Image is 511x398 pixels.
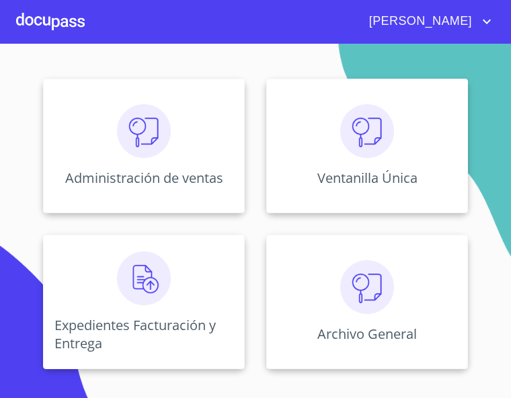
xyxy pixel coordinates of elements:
[117,251,171,305] img: carga.png
[340,260,394,314] img: consulta.png
[359,11,479,32] span: [PERSON_NAME]
[317,325,417,343] p: Archivo General
[117,104,171,158] img: consulta.png
[317,169,418,187] p: Ventanilla Única
[54,316,233,352] p: Expedientes Facturación y Entrega
[359,11,495,32] button: account of current user
[340,104,394,158] img: consulta.png
[65,169,223,187] p: Administración de ventas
